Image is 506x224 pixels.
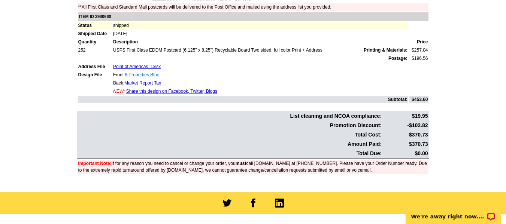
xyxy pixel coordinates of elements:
[78,22,112,29] td: Status
[113,89,125,94] span: NEW:
[78,12,428,21] td: ITEM ID 2980660
[78,71,112,79] td: Design File
[113,64,161,69] a: Point of Americas II.xlsx
[78,96,408,103] td: Subtotal:
[78,46,112,54] td: 252
[113,79,408,87] td: Back:
[126,89,217,94] a: Share this design on Facebook, Twitter, Blogs
[124,80,161,86] a: Market Report Tan
[383,121,428,130] td: -$102.82
[78,160,428,174] td: If for any reason you need to cancel or change your order, you call [DOMAIN_NAME] at [PHONE_NUMBE...
[401,200,506,224] iframe: LiveChat chat widget
[78,112,382,120] td: List cleaning and NCOA compliance:
[113,38,408,46] td: Description
[78,63,112,70] td: Address File
[409,46,428,54] td: $257.04
[78,121,382,130] td: Promotion Discount:
[113,30,408,37] td: [DATE]
[113,22,408,29] td: shipped
[236,161,246,166] b: must
[113,46,408,54] td: USPS First Class EDDM Postcard (6.125" x 8.25") Recyclable Board Two sided, full color Print + Ad...
[409,55,428,62] td: $196.56
[383,131,428,139] td: $370.73
[113,71,408,79] td: Front:
[78,3,428,11] td: **All First Class and Standard Mail postcards will be delivered to the Post Office and mailed usi...
[364,47,407,53] span: Printing & Materials:
[388,56,407,61] strong: Postage:
[78,140,382,148] td: Amount Paid:
[125,72,159,77] a: 8 Properties Blue
[409,96,428,103] td: $453.60
[383,112,428,120] td: $19.95
[78,38,112,46] td: Quantity
[383,149,428,158] td: $0.00
[78,30,112,37] td: Shipped Date
[78,161,112,166] font: Important Note:
[78,149,382,158] td: Total Due:
[383,140,428,148] td: $370.73
[409,38,428,46] td: Price
[78,131,382,139] td: Total Cost:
